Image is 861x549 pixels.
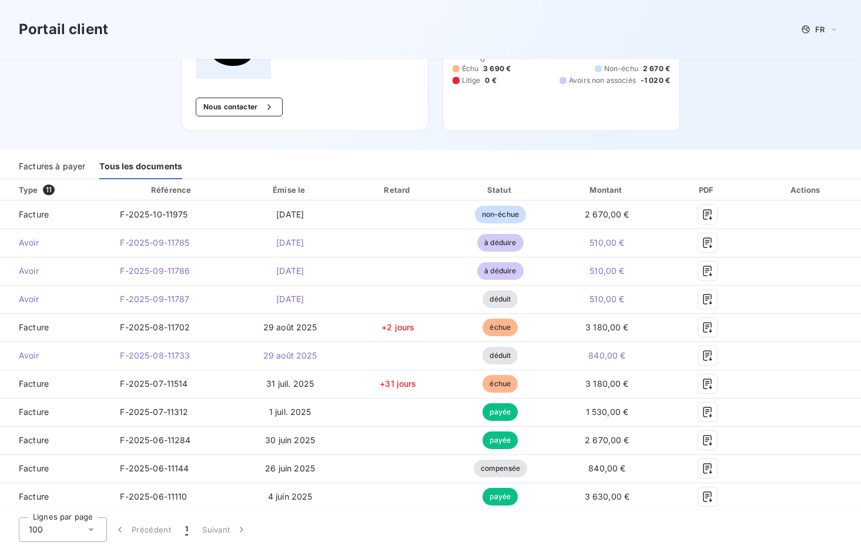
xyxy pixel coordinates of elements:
span: F-2025-07-11312 [120,407,188,417]
span: 4 juin 2025 [268,491,313,501]
span: Avoir [9,237,101,249]
span: 2 670,00 € [585,435,629,445]
span: à déduire [477,262,523,280]
span: déduit [483,347,518,364]
button: Précédent [107,517,178,542]
span: Avoirs non associés [569,75,636,86]
span: 1 530,00 € [586,407,629,417]
div: Type [12,184,108,196]
span: 1 [185,524,188,535]
span: 510,00 € [589,294,624,304]
div: Émise le [236,184,344,196]
span: F-2025-08-11702 [120,322,190,332]
div: Montant [553,184,661,196]
span: échue [483,375,518,393]
span: F-2025-09-11787 [120,294,189,304]
span: échue [483,319,518,336]
button: Suivant [195,517,254,542]
span: payée [483,488,518,506]
span: F-2025-07-11514 [120,379,187,389]
span: 2 670 € [643,63,670,74]
span: Facture [9,209,101,220]
span: 26 juin 2025 [265,463,315,473]
span: Avoir [9,293,101,305]
span: 840,00 € [588,463,625,473]
button: Nous contacter [196,98,283,116]
span: 100 [29,524,43,535]
span: +31 jours [380,379,416,389]
span: Échu [462,63,479,74]
span: 2 670,00 € [585,209,629,219]
span: 1 juil. 2025 [269,407,311,417]
span: 510,00 € [589,237,624,247]
span: payée [483,431,518,449]
span: F-2025-06-11110 [120,491,187,501]
span: à déduire [477,234,523,252]
span: 29 août 2025 [263,350,317,360]
div: Retard [349,184,447,196]
span: [DATE] [276,294,304,304]
span: Facture [9,434,101,446]
span: [DATE] [276,266,304,276]
div: Référence [151,185,191,195]
span: non-échue [475,206,526,223]
span: [DATE] [276,237,304,247]
span: +2 jours [381,322,414,332]
div: Tous les documents [99,155,182,179]
span: Avoir [9,265,101,277]
span: [DATE] [276,209,304,219]
span: F-2025-06-11144 [120,463,189,473]
span: 3 630,00 € [585,491,630,501]
span: 3 180,00 € [585,379,629,389]
span: Facture [9,406,101,418]
span: Facture [9,378,101,390]
span: 3 180,00 € [585,322,629,332]
span: Facture [9,322,101,333]
div: Statut [452,184,548,196]
span: 11 [43,185,55,195]
span: Avoir [9,350,101,361]
span: 29 août 2025 [263,322,317,332]
span: Litige [462,75,481,86]
span: déduit [483,290,518,308]
span: Non-échu [604,63,638,74]
div: Actions [754,184,859,196]
button: 1 [178,517,195,542]
span: F-2025-06-11284 [120,435,190,445]
span: compensée [474,460,527,477]
span: F-2025-08-11733 [120,350,190,360]
span: F-2025-10-11975 [120,209,187,219]
span: payée [483,403,518,421]
span: 3 690 € [483,63,511,74]
span: Facture [9,463,101,474]
span: 0 € [485,75,496,86]
div: Factures à payer [19,155,85,179]
h3: Portail client [19,19,108,40]
span: 31 juil. 2025 [266,379,314,389]
span: 0 [480,54,485,63]
span: 840,00 € [588,350,625,360]
span: FR [815,25,825,34]
span: 510,00 € [589,266,624,276]
span: -1 020 € [641,75,670,86]
span: F-2025-09-11785 [120,237,189,247]
span: 30 juin 2025 [265,435,315,445]
span: F-2025-09-11786 [120,266,190,276]
div: PDF [666,184,750,196]
span: Facture [9,491,101,503]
